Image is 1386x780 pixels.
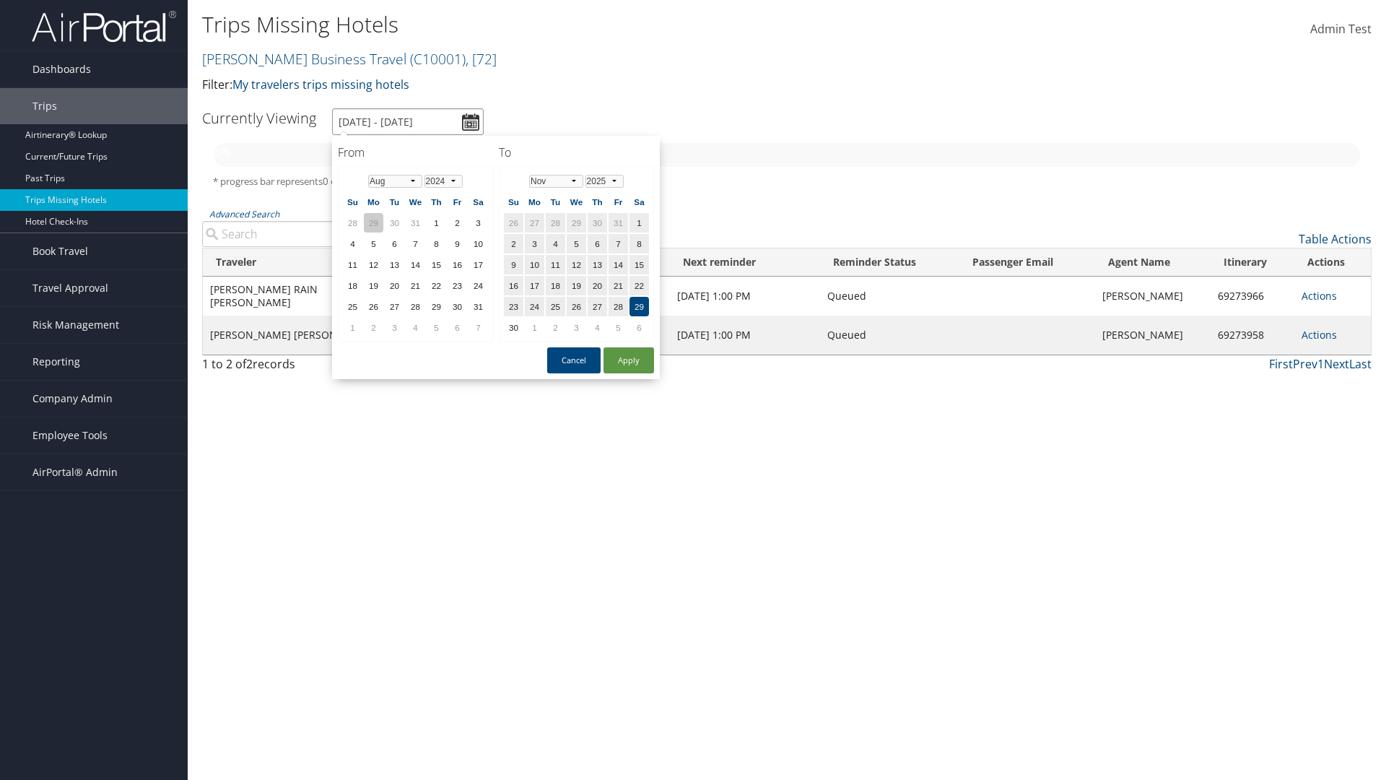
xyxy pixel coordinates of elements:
td: 9 [504,255,523,274]
td: 4 [546,234,565,253]
td: 21 [406,276,425,295]
td: 9 [448,234,467,253]
img: airportal-logo.png [32,9,176,43]
td: 2 [504,234,523,253]
td: Queued [820,316,959,355]
a: Admin Test [1310,7,1372,52]
span: Trips [32,88,57,124]
th: We [406,192,425,212]
span: AirPortal® Admin [32,454,118,490]
th: Tu [546,192,565,212]
td: 26 [504,213,523,233]
td: 31 [609,213,628,233]
td: 24 [468,276,488,295]
td: 30 [385,213,404,233]
a: My travelers trips missing hotels [232,77,409,92]
th: Fr [448,192,467,212]
td: 27 [385,297,404,316]
td: 2 [448,213,467,233]
td: 13 [588,255,607,274]
td: 22 [629,276,649,295]
td: 29 [629,297,649,316]
th: Fr [609,192,628,212]
input: [DATE] - [DATE] [332,108,484,135]
th: Sa [629,192,649,212]
td: 24 [525,297,544,316]
td: 5 [567,234,586,253]
td: 4 [343,234,362,253]
span: Reporting [32,344,80,380]
td: [PERSON_NAME] [PERSON_NAME] [203,316,388,355]
td: 6 [448,318,467,337]
td: 2 [546,318,565,337]
td: 6 [588,234,607,253]
td: [PERSON_NAME] RAIN [PERSON_NAME] [203,277,388,316]
td: 69273958 [1211,316,1294,355]
td: 6 [385,234,404,253]
span: Employee Tools [32,417,108,454]
td: 17 [468,255,488,274]
th: Th [588,192,607,212]
span: , [ 72 ] [466,49,497,69]
th: Su [343,192,362,212]
td: 3 [567,318,586,337]
td: 29 [567,213,586,233]
td: 28 [406,297,425,316]
td: [PERSON_NAME] [1095,277,1210,316]
td: 27 [525,213,544,233]
div: 1 to 2 of records [202,355,479,380]
td: 31 [406,213,425,233]
button: Cancel [547,347,601,373]
td: [DATE] 1:00 PM [670,316,820,355]
th: Traveler: activate to sort column ascending [203,248,388,277]
td: 23 [448,276,467,295]
button: Apply [603,347,654,373]
td: 10 [525,255,544,274]
span: ( C10001 ) [410,49,466,69]
h5: * progress bar represents overnights covered for the selected time period. [213,175,1361,188]
td: 18 [343,276,362,295]
td: 7 [609,234,628,253]
td: 23 [504,297,523,316]
th: Reminder Status [820,248,959,277]
td: 5 [364,234,383,253]
td: 17 [525,276,544,295]
td: 31 [468,297,488,316]
a: Actions [1302,328,1337,342]
td: 16 [504,276,523,295]
a: [PERSON_NAME] Business Travel [202,49,497,69]
a: Last [1349,356,1372,372]
span: Company Admin [32,381,113,417]
h4: From [338,144,493,160]
td: 1 [525,318,544,337]
td: 30 [588,213,607,233]
td: 16 [448,255,467,274]
td: 15 [629,255,649,274]
td: 7 [468,318,488,337]
th: Itinerary [1211,248,1294,277]
span: Admin Test [1310,21,1372,37]
td: 12 [567,255,586,274]
td: 18 [546,276,565,295]
td: 3 [385,318,404,337]
td: 27 [588,297,607,316]
td: 20 [385,276,404,295]
td: 2 [364,318,383,337]
a: Table Actions [1299,231,1372,247]
td: 28 [546,213,565,233]
td: 3 [525,234,544,253]
td: 11 [343,255,362,274]
td: 1 [427,213,446,233]
th: Actions [1294,248,1371,277]
td: 69273966 [1211,277,1294,316]
td: 22 [427,276,446,295]
td: 30 [504,318,523,337]
td: 21 [609,276,628,295]
td: 11 [546,255,565,274]
td: 1 [343,318,362,337]
th: Passenger Email: activate to sort column ascending [959,248,1095,277]
td: 14 [609,255,628,274]
td: 5 [609,318,628,337]
td: 19 [567,276,586,295]
th: Tu [385,192,404,212]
